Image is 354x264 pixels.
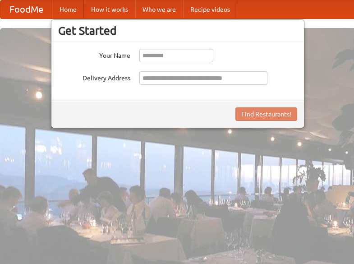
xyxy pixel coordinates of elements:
[58,71,130,83] label: Delivery Address
[58,24,297,37] h3: Get Started
[135,0,183,19] a: Who we are
[84,0,135,19] a: How it works
[52,0,84,19] a: Home
[58,49,130,60] label: Your Name
[0,0,52,19] a: FoodMe
[183,0,237,19] a: Recipe videos
[235,107,297,121] button: Find Restaurants!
